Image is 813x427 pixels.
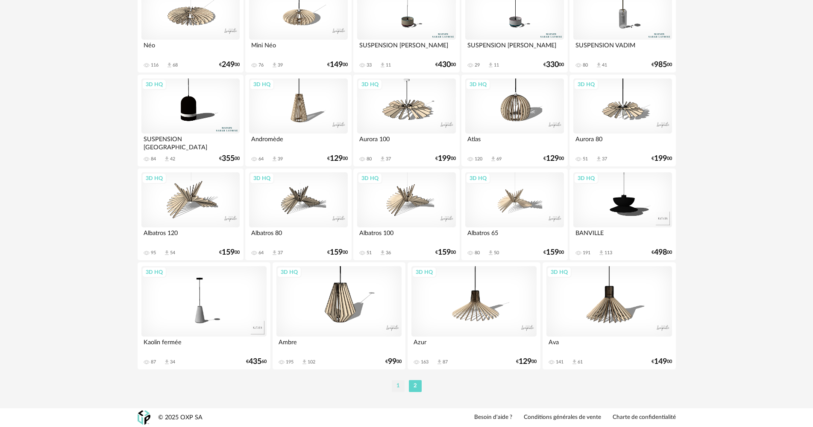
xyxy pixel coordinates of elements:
[573,227,672,244] div: BANVILLE
[569,75,675,167] a: 3D HQ Aurora 80 51 Download icon 37 €19900
[466,173,490,184] div: 3D HQ
[245,168,351,261] a: 3D HQ Albatros 80 64 Download icon 37 €15900
[443,359,448,365] div: 87
[388,359,396,365] span: 99
[438,62,451,68] span: 430
[654,359,667,365] span: 149
[219,156,240,162] div: € 00
[409,380,422,392] li: 2
[466,79,490,90] div: 3D HQ
[652,359,672,365] div: € 00
[435,156,456,162] div: € 00
[436,359,443,365] span: Download icon
[258,62,264,68] div: 76
[141,337,267,354] div: Kaolin fermée
[386,250,391,256] div: 36
[546,156,559,162] span: 129
[490,156,496,162] span: Download icon
[330,156,343,162] span: 129
[367,156,372,162] div: 80
[385,359,402,365] div: € 00
[151,359,156,365] div: 87
[278,250,283,256] div: 37
[271,156,278,162] span: Download icon
[327,62,348,68] div: € 00
[438,156,451,162] span: 199
[652,156,672,162] div: € 00
[602,62,607,68] div: 41
[569,168,675,261] a: 3D HQ BANVILLE 191 Download icon 113 €49800
[357,40,455,57] div: SUSPENSION [PERSON_NAME]
[357,134,455,151] div: Aurora 100
[519,359,531,365] span: 129
[596,156,602,162] span: Download icon
[249,134,347,151] div: Andromède
[475,62,480,68] div: 29
[358,79,382,90] div: 3D HQ
[379,250,386,256] span: Download icon
[138,168,244,261] a: 3D HQ Albatros 120 95 Download icon 54 €15900
[465,40,564,57] div: SUSPENSION [PERSON_NAME]
[353,168,459,261] a: 3D HQ Albatros 100 51 Download icon 36 €15900
[573,134,672,151] div: Aurora 80
[286,359,294,365] div: 195
[571,359,578,365] span: Download icon
[524,414,601,421] a: Conditions générales de vente
[138,262,271,369] a: 3D HQ Kaolin fermée 87 Download icon 34 €43560
[151,250,156,256] div: 95
[516,359,537,365] div: € 00
[158,414,203,422] div: © 2025 OXP SA
[141,227,240,244] div: Albatros 120
[494,250,499,256] div: 50
[487,62,494,68] span: Download icon
[330,62,343,68] span: 149
[461,75,567,167] a: 3D HQ Atlas 120 Download icon 69 €12900
[249,40,347,57] div: Mini Néo
[546,62,559,68] span: 330
[386,156,391,162] div: 37
[475,250,480,256] div: 80
[435,250,456,256] div: € 00
[654,156,667,162] span: 199
[273,262,406,369] a: 3D HQ Ambre 195 Download icon 102 €9900
[543,156,564,162] div: € 00
[271,250,278,256] span: Download icon
[141,40,240,57] div: Néo
[574,79,599,90] div: 3D HQ
[142,267,167,278] div: 3D HQ
[392,380,405,392] li: 1
[461,168,567,261] a: 3D HQ Albatros 65 80 Download icon 50 €15900
[138,75,244,167] a: 3D HQ SUSPENSION [GEOGRAPHIC_DATA] 84 Download icon 42 €35500
[258,156,264,162] div: 64
[613,414,676,421] a: Charte de confidentialité
[327,250,348,256] div: € 00
[327,156,348,162] div: € 00
[246,359,267,365] div: € 60
[652,250,672,256] div: € 00
[222,250,235,256] span: 159
[278,156,283,162] div: 39
[278,62,283,68] div: 39
[475,156,482,162] div: 120
[596,62,602,68] span: Download icon
[219,62,240,68] div: € 00
[249,79,274,90] div: 3D HQ
[386,62,391,68] div: 11
[142,79,167,90] div: 3D HQ
[546,337,672,354] div: Ava
[166,62,173,68] span: Download icon
[465,134,564,151] div: Atlas
[249,173,274,184] div: 3D HQ
[358,173,382,184] div: 3D HQ
[605,250,612,256] div: 113
[277,267,302,278] div: 3D HQ
[408,262,541,369] a: 3D HQ Azur 163 Download icon 87 €12900
[222,62,235,68] span: 249
[652,62,672,68] div: € 00
[308,359,315,365] div: 102
[276,337,402,354] div: Ambre
[367,250,372,256] div: 51
[543,62,564,68] div: € 00
[598,250,605,256] span: Download icon
[573,40,672,57] div: SUSPENSION VADIM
